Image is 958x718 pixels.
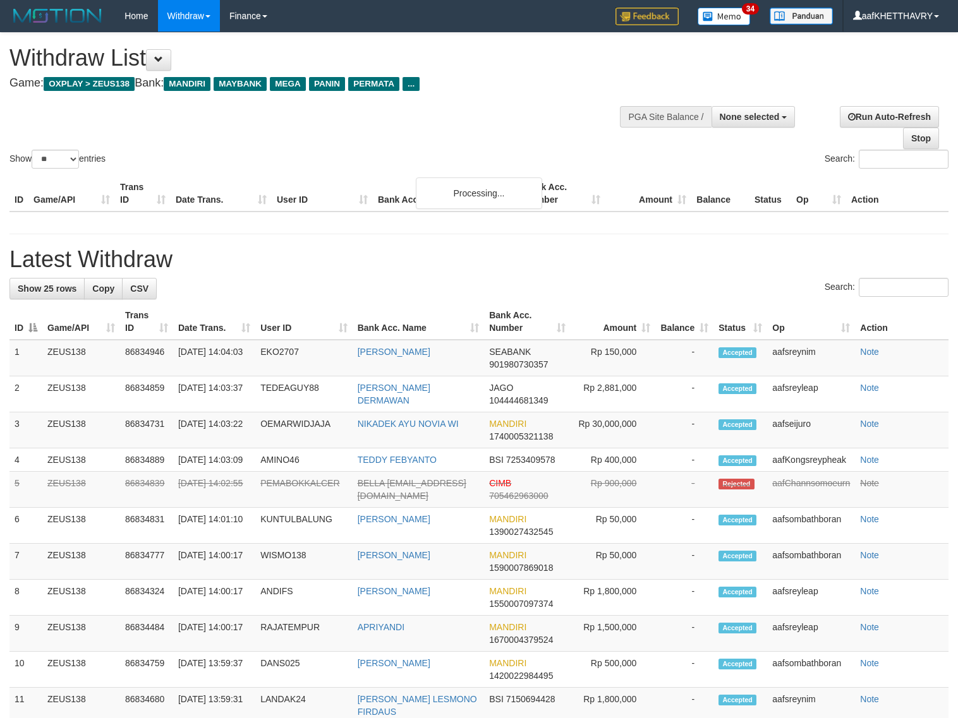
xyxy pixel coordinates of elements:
[42,616,120,652] td: ZEUS138
[9,376,42,412] td: 2
[718,383,756,394] span: Accepted
[173,652,255,688] td: [DATE] 13:59:37
[860,347,879,357] a: Note
[767,544,855,580] td: aafsombathboran
[358,550,430,560] a: [PERSON_NAME]
[42,472,120,508] td: ZEUS138
[767,304,855,340] th: Op: activate to sort column ascending
[255,508,352,544] td: KUNTULBALUNG
[860,694,879,704] a: Note
[860,455,879,465] a: Note
[605,176,691,212] th: Amount
[373,176,519,212] th: Bank Acc. Name
[655,472,713,508] td: -
[489,622,526,632] span: MANDIRI
[655,544,713,580] td: -
[9,448,42,472] td: 4
[860,550,879,560] a: Note
[655,616,713,652] td: -
[489,347,531,357] span: SEABANK
[173,448,255,472] td: [DATE] 14:03:09
[171,176,272,212] th: Date Trans.
[358,419,459,429] a: NIKADEK AYU NOVIA WI
[506,694,555,704] span: Copy 7150694428 to clipboard
[120,544,173,580] td: 86834777
[489,658,526,668] span: MANDIRI
[655,508,713,544] td: -
[122,278,157,299] a: CSV
[489,550,526,560] span: MANDIRI
[489,635,553,645] span: Copy 1670004379524 to clipboard
[720,112,780,122] span: None selected
[825,278,949,297] label: Search:
[42,544,120,580] td: ZEUS138
[489,419,526,429] span: MANDIRI
[173,412,255,448] td: [DATE] 14:03:22
[571,508,655,544] td: Rp 50,000
[358,586,430,596] a: [PERSON_NAME]
[571,340,655,376] td: Rp 150,000
[9,278,85,299] a: Show 25 rows
[718,587,756,597] span: Accepted
[571,652,655,688] td: Rp 500,000
[42,340,120,376] td: ZEUS138
[767,616,855,652] td: aafsreyleap
[9,77,626,90] h4: Game: Bank:
[120,580,173,616] td: 86834324
[489,563,553,573] span: Copy 1590007869018 to clipboard
[173,580,255,616] td: [DATE] 14:00:17
[489,694,504,704] span: BSI
[770,8,833,25] img: panduan.png
[120,304,173,340] th: Trans ID: activate to sort column ascending
[9,150,106,169] label: Show entries
[9,580,42,616] td: 8
[120,652,173,688] td: 86834759
[489,527,553,537] span: Copy 1390027432545 to clipboard
[571,376,655,412] td: Rp 2,881,000
[173,340,255,376] td: [DATE] 14:04:03
[255,412,352,448] td: OEMARWIDJAJA
[309,77,345,91] span: PANIN
[571,412,655,448] td: Rp 30,000,000
[255,304,352,340] th: User ID: activate to sort column ascending
[9,45,626,71] h1: Withdraw List
[846,176,949,212] th: Action
[655,304,713,340] th: Balance: activate to sort column ascending
[859,150,949,169] input: Search:
[353,304,485,340] th: Bank Acc. Name: activate to sort column ascending
[358,455,437,465] a: TEDDY FEBYANTO
[691,176,749,212] th: Balance
[489,599,553,609] span: Copy 1550007097374 to clipboard
[358,658,430,668] a: [PERSON_NAME]
[484,304,571,340] th: Bank Acc. Number: activate to sort column ascending
[859,278,949,297] input: Search:
[120,448,173,472] td: 86834889
[130,284,149,294] span: CSV
[32,150,79,169] select: Showentries
[270,77,306,91] span: MEGA
[173,616,255,652] td: [DATE] 14:00:17
[9,412,42,448] td: 3
[860,586,879,596] a: Note
[9,652,42,688] td: 10
[489,586,526,596] span: MANDIRI
[272,176,373,212] th: User ID
[358,514,430,524] a: [PERSON_NAME]
[120,376,173,412] td: 86834859
[120,340,173,376] td: 86834946
[42,304,120,340] th: Game/API: activate to sort column ascending
[489,491,548,501] span: Copy 705462963000 to clipboard
[92,284,114,294] span: Copy
[214,77,267,91] span: MAYBANK
[571,304,655,340] th: Amount: activate to sort column ascending
[255,448,352,472] td: AMINO46
[903,128,939,149] a: Stop
[358,622,404,632] a: APRIYANDI
[9,544,42,580] td: 7
[767,580,855,616] td: aafsreyleap
[173,508,255,544] td: [DATE] 14:01:10
[9,616,42,652] td: 9
[571,448,655,472] td: Rp 400,000
[718,659,756,669] span: Accepted
[767,508,855,544] td: aafsombathboran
